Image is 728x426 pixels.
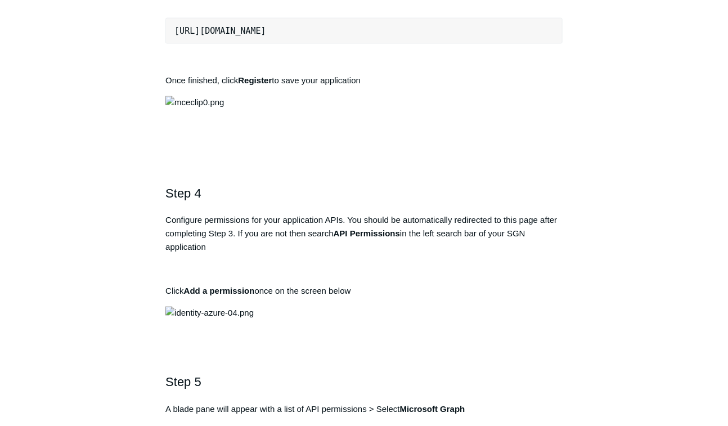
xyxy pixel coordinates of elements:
p: Configure permissions for your application APIs. You should be automatically redirected to this p... [165,214,563,254]
strong: API Permissions [334,229,400,239]
img: identity-azure-04.png [165,307,254,320]
p: Click once on the screen below [165,285,563,298]
h2: Step 5 [165,373,563,392]
p: A blade pane will appear with a list of API permissions > Select [165,403,563,416]
img: mceclip0.png [165,96,224,110]
h2: Step 4 [165,184,563,204]
pre: [URL][DOMAIN_NAME] [165,18,563,44]
p: Once finished, click to save your application [165,74,563,88]
strong: Add a permission [184,286,255,296]
strong: Microsoft Graph [400,405,465,414]
strong: Register [238,76,272,86]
